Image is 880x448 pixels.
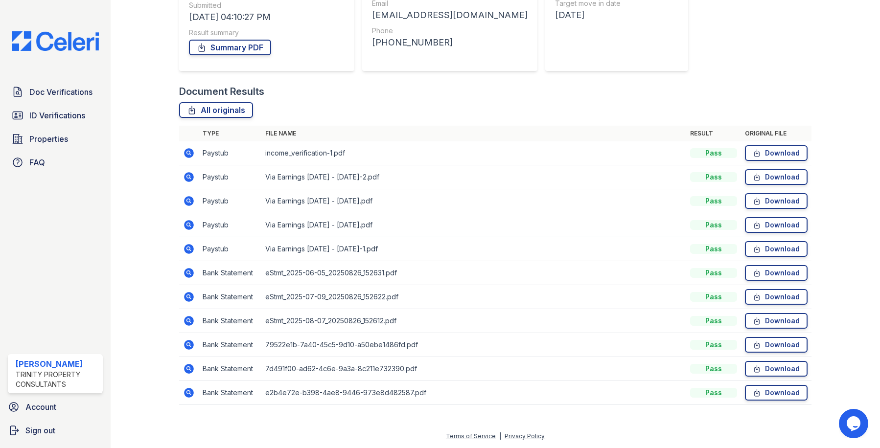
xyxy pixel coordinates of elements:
a: Download [745,145,808,161]
td: eStmt_2025-06-05_20250826_152631.pdf [261,261,687,285]
td: Bank Statement [199,381,261,405]
td: Paystub [199,237,261,261]
a: Doc Verifications [8,82,103,102]
td: Paystub [199,141,261,165]
div: Pass [690,244,737,254]
a: Account [4,397,107,417]
a: Properties [8,129,103,149]
span: Account [25,401,56,413]
div: [EMAIL_ADDRESS][DOMAIN_NAME] [372,8,528,22]
td: Bank Statement [199,285,261,309]
td: eStmt_2025-08-07_20250826_152612.pdf [261,309,687,333]
td: Paystub [199,165,261,189]
td: Via Earnings [DATE] - [DATE].pdf [261,213,687,237]
a: Download [745,337,808,353]
td: Bank Statement [199,357,261,381]
div: [DATE] 04:10:27 PM [189,10,345,24]
td: e2b4e72e-b398-4ae8-9446-973e8d482587.pdf [261,381,687,405]
td: Via Earnings [DATE] - [DATE]-1.pdf [261,237,687,261]
div: Pass [690,220,737,230]
td: income_verification-1.pdf [261,141,687,165]
span: Properties [29,133,68,145]
div: Pass [690,268,737,278]
span: FAQ [29,157,45,168]
a: Privacy Policy [505,432,545,440]
td: Bank Statement [199,309,261,333]
div: | [499,432,501,440]
a: Download [745,265,808,281]
div: Document Results [179,85,264,98]
td: Bank Statement [199,261,261,285]
span: ID Verifications [29,110,85,121]
a: FAQ [8,153,103,172]
a: Terms of Service [446,432,496,440]
div: [DATE] [555,8,678,22]
div: Pass [690,316,737,326]
a: Download [745,313,808,329]
td: Paystub [199,213,261,237]
div: [PERSON_NAME] [16,358,99,370]
div: Submitted [189,0,345,10]
div: Pass [690,364,737,374]
div: Pass [690,196,737,206]
div: Pass [690,292,737,302]
div: Result summary [189,28,345,38]
a: ID Verifications [8,106,103,125]
td: 7d491f00-ad62-4c6e-9a3a-8c211e732390.pdf [261,357,687,381]
a: All originals [179,102,253,118]
th: Type [199,126,261,141]
th: Original file [741,126,811,141]
div: Phone [372,26,528,36]
a: Summary PDF [189,40,271,55]
td: Paystub [199,189,261,213]
div: Pass [690,148,737,158]
a: Download [745,217,808,233]
img: CE_Logo_Blue-a8612792a0a2168367f1c8372b55b34899dd931a85d93a1a3d3e32e68fde9ad4.png [4,31,107,51]
span: Doc Verifications [29,86,93,98]
div: Pass [690,172,737,182]
a: Sign out [4,421,107,440]
div: Pass [690,340,737,350]
span: Sign out [25,425,55,436]
div: Trinity Property Consultants [16,370,99,389]
th: File name [261,126,687,141]
div: Pass [690,388,737,398]
td: Bank Statement [199,333,261,357]
a: Download [745,193,808,209]
td: Via Earnings [DATE] - [DATE].pdf [261,189,687,213]
a: Download [745,385,808,401]
td: Via Earnings [DATE] - [DATE]-2.pdf [261,165,687,189]
div: [PHONE_NUMBER] [372,36,528,49]
a: Download [745,361,808,377]
iframe: chat widget [839,409,870,438]
a: Download [745,289,808,305]
a: Download [745,241,808,257]
td: eStmt_2025-07-09_20250826_152622.pdf [261,285,687,309]
a: Download [745,169,808,185]
td: 79522e1b-7a40-45c5-9d10-a50ebe1486fd.pdf [261,333,687,357]
th: Result [686,126,741,141]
